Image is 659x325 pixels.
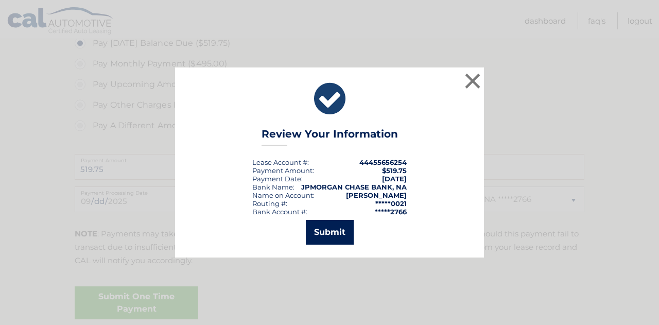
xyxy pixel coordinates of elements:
[262,128,398,146] h3: Review Your Information
[252,183,294,191] div: Bank Name:
[252,191,315,199] div: Name on Account:
[301,183,407,191] strong: JPMORGAN CHASE BANK, NA
[346,191,407,199] strong: [PERSON_NAME]
[252,208,307,216] div: Bank Account #:
[252,199,287,208] div: Routing #:
[462,71,483,91] button: ×
[382,175,407,183] span: [DATE]
[252,166,314,175] div: Payment Amount:
[252,158,309,166] div: Lease Account #:
[252,175,301,183] span: Payment Date
[306,220,354,245] button: Submit
[359,158,407,166] strong: 44455656254
[252,175,303,183] div: :
[382,166,407,175] span: $519.75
